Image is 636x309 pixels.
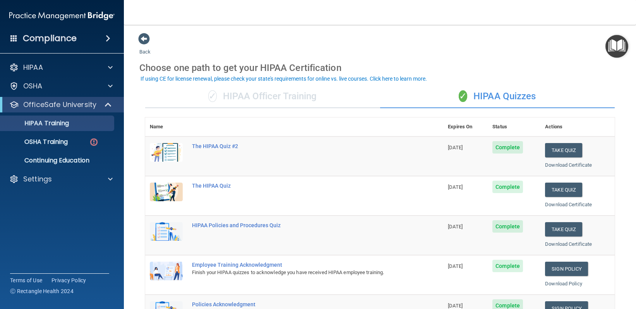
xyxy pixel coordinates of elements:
[9,81,113,91] a: OSHA
[192,143,405,149] div: The HIPAA Quiz #2
[545,143,582,157] button: Take Quiz
[10,287,74,295] span: Ⓒ Rectangle Health 2024
[488,117,540,136] th: Status
[139,40,151,55] a: Back
[492,260,523,272] span: Complete
[23,63,43,72] p: HIPAA
[145,117,187,136] th: Name
[545,241,592,247] a: Download Certificate
[192,268,405,277] div: Finish your HIPAA quizzes to acknowledge you have received HIPAA employee training.
[448,303,463,309] span: [DATE]
[10,276,42,284] a: Terms of Use
[443,117,488,136] th: Expires On
[23,33,77,44] h4: Compliance
[9,100,112,109] a: OfficeSafe University
[545,162,592,168] a: Download Certificate
[448,184,463,190] span: [DATE]
[9,63,113,72] a: HIPAA
[545,222,582,236] button: Take Quiz
[192,222,405,228] div: HIPAA Policies and Procedures Quiz
[545,202,592,207] a: Download Certificate
[51,276,86,284] a: Privacy Policy
[448,145,463,150] span: [DATE]
[23,81,43,91] p: OSHA
[145,85,380,108] div: HIPAA Officer Training
[545,183,582,197] button: Take Quiz
[459,90,467,102] span: ✓
[5,138,68,146] p: OSHA Training
[23,100,96,109] p: OfficeSafe University
[540,117,615,136] th: Actions
[139,75,428,83] button: If using CE for license renewal, please check your state's requirements for online vs. live cours...
[380,85,615,108] div: HIPAA Quizzes
[139,57,621,79] div: Choose one path to get your HIPAA Certification
[545,281,582,287] a: Download Policy
[9,8,115,24] img: PMB logo
[492,220,523,233] span: Complete
[492,141,523,154] span: Complete
[141,76,427,81] div: If using CE for license renewal, please check your state's requirements for online vs. live cours...
[5,157,111,164] p: Continuing Education
[192,262,405,268] div: Employee Training Acknowledgment
[545,262,588,276] a: Sign Policy
[448,263,463,269] span: [DATE]
[208,90,217,102] span: ✓
[5,119,69,127] p: HIPAA Training
[9,174,113,184] a: Settings
[448,224,463,230] span: [DATE]
[605,35,628,58] button: Open Resource Center
[23,174,52,184] p: Settings
[192,183,405,189] div: The HIPAA Quiz
[89,137,99,147] img: danger-circle.6113f641.png
[192,301,405,307] div: Policies Acknowledgment
[492,181,523,193] span: Complete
